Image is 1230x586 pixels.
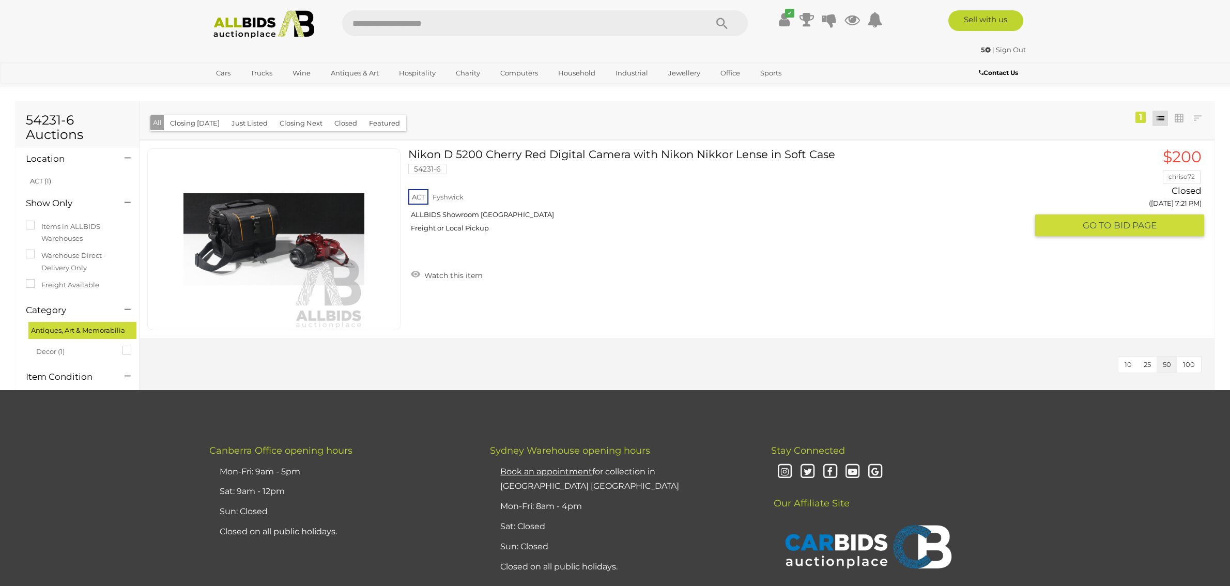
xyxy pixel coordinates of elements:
[26,279,99,291] label: Freight Available
[771,445,845,456] span: Stay Connected
[866,463,884,481] i: Google
[776,10,792,29] a: ✔
[992,45,994,54] span: |
[1035,214,1204,237] button: GO TOBID PAGE
[609,65,655,82] a: Industrial
[1118,357,1138,373] button: 10
[785,9,794,18] i: ✔
[1163,360,1171,368] span: 50
[1157,357,1177,373] button: 50
[500,467,592,476] u: Book an appointment
[490,445,650,456] span: Sydney Warehouse opening hours
[1177,357,1201,373] button: 100
[754,65,788,82] a: Sports
[26,250,129,274] label: Warehouse Direct - Delivery Only
[498,517,745,537] li: Sat: Closed
[217,482,464,502] li: Sat: 9am - 12pm
[363,115,406,131] button: Featured
[979,67,1021,79] a: Contact Us
[244,65,279,82] a: Trucks
[948,10,1023,31] a: Sell with us
[1137,357,1157,373] button: 25
[662,65,707,82] a: Jewellery
[996,45,1026,54] a: Sign Out
[981,45,991,54] strong: 5
[981,45,992,54] a: 5
[183,149,364,330] img: 54231-6a.JPG
[498,537,745,557] li: Sun: Closed
[217,522,464,542] li: Closed on all public holidays.
[500,467,679,491] a: Book an appointmentfor collection in [GEOGRAPHIC_DATA] [GEOGRAPHIC_DATA]
[771,482,850,509] span: Our Affiliate Site
[844,463,862,481] i: Youtube
[1125,360,1132,368] span: 10
[30,177,51,185] a: ACT (1)
[324,65,386,82] a: Antiques & Art
[776,463,794,481] i: Instagram
[551,65,602,82] a: Household
[422,271,483,280] span: Watch this item
[28,322,136,339] div: Antiques, Art & Memorabilia
[798,463,817,481] i: Twitter
[1043,148,1204,237] a: $200 chriso72 Closed ([DATE] 7:21 PM) GO TOBID PAGE
[26,154,109,164] h4: Location
[1083,220,1114,232] span: GO TO
[26,372,109,382] h4: Item Condition
[286,65,317,82] a: Wine
[26,113,129,142] h1: 54231-6 Auctions
[696,10,748,36] button: Search
[449,65,487,82] a: Charity
[1183,360,1195,368] span: 100
[26,198,109,208] h4: Show Only
[1163,147,1202,166] span: $200
[217,502,464,522] li: Sun: Closed
[209,82,296,99] a: [GEOGRAPHIC_DATA]
[164,115,226,131] button: Closing [DATE]
[1114,220,1157,232] span: BID PAGE
[714,65,747,82] a: Office
[36,343,114,358] span: Decor (1)
[779,514,955,582] img: CARBIDS Auctionplace
[821,463,839,481] i: Facebook
[494,65,545,82] a: Computers
[150,115,164,130] button: All
[1144,360,1151,368] span: 25
[498,557,745,577] li: Closed on all public holidays.
[217,462,464,482] li: Mon-Fri: 9am - 5pm
[328,115,363,131] button: Closed
[392,65,442,82] a: Hospitality
[416,148,1027,240] a: Nikon D 5200 Cherry Red Digital Camera with Nikon Nikkor Lense in Soft Case 54231-6 ACT Fyshwick ...
[208,10,320,39] img: Allbids.com.au
[209,65,237,82] a: Cars
[408,267,485,282] a: Watch this item
[225,115,274,131] button: Just Listed
[979,69,1018,76] b: Contact Us
[498,497,745,517] li: Mon-Fri: 8am - 4pm
[273,115,329,131] button: Closing Next
[26,305,109,315] h4: Category
[26,221,129,245] label: Items in ALLBIDS Warehouses
[1135,112,1146,123] div: 1
[209,445,352,456] span: Canberra Office opening hours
